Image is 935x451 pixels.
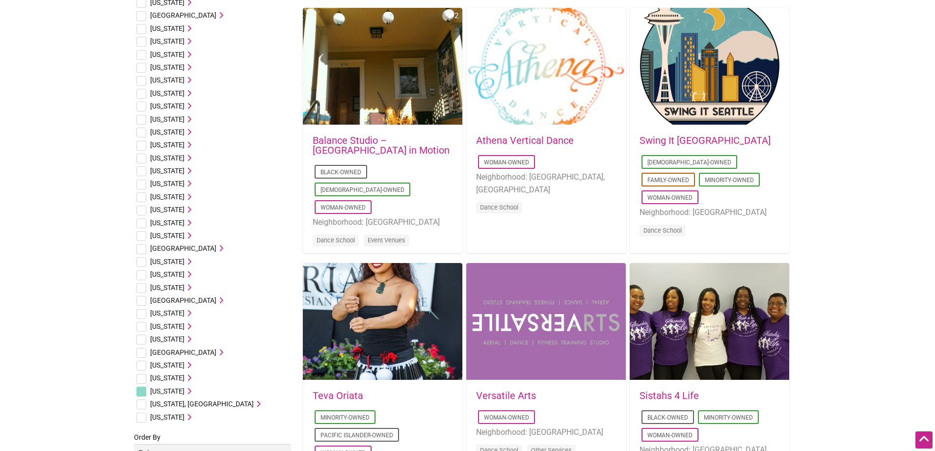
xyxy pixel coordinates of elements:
[150,348,216,356] span: [GEOGRAPHIC_DATA]
[484,159,529,166] a: Woman-Owned
[150,335,185,343] span: [US_STATE]
[150,244,216,252] span: [GEOGRAPHIC_DATA]
[150,322,185,330] span: [US_STATE]
[647,159,731,166] a: [DEMOGRAPHIC_DATA]-Owned
[150,361,185,369] span: [US_STATE]
[150,232,185,239] span: [US_STATE]
[150,258,185,265] span: [US_STATE]
[647,177,689,184] a: Family-Owned
[484,414,529,421] a: Woman-Owned
[150,374,185,382] span: [US_STATE]
[150,89,185,97] span: [US_STATE]
[321,432,393,439] a: Pacific Islander-Owned
[313,134,450,156] a: Balance Studio – [GEOGRAPHIC_DATA] in Motion
[313,390,363,401] a: Teva Oriata
[647,194,693,201] a: Woman-Owned
[321,414,370,421] a: Minority-Owned
[647,432,693,439] a: Woman-Owned
[321,169,361,176] a: Black-Owned
[150,193,185,201] span: [US_STATE]
[640,206,779,219] li: Neighborhood: [GEOGRAPHIC_DATA]
[476,171,616,196] li: Neighborhood: [GEOGRAPHIC_DATA], [GEOGRAPHIC_DATA]
[480,204,518,211] a: Dance School
[150,219,185,227] span: [US_STATE]
[313,216,453,229] li: Neighborhood: [GEOGRAPHIC_DATA]
[150,309,185,317] span: [US_STATE]
[150,400,254,408] span: [US_STATE], [GEOGRAPHIC_DATA]
[368,237,405,244] a: Event Venues
[476,390,536,401] a: Versatile Arts
[150,76,185,84] span: [US_STATE]
[150,180,185,187] span: [US_STATE]
[150,115,185,123] span: [US_STATE]
[150,387,185,395] span: [US_STATE]
[476,134,574,146] a: Athena Vertical Dance
[705,177,754,184] a: Minority-Owned
[321,204,366,211] a: Woman-Owned
[150,296,216,304] span: [GEOGRAPHIC_DATA]
[317,237,355,244] a: Dance School
[647,414,688,421] a: Black-Owned
[640,390,699,401] a: Sistahs 4 Life
[704,414,753,421] a: Minority-Owned
[476,426,616,439] li: Neighborhood: [GEOGRAPHIC_DATA]
[640,134,771,146] a: Swing It [GEOGRAPHIC_DATA]
[150,154,185,162] span: [US_STATE]
[150,63,185,71] span: [US_STATE]
[150,51,185,58] span: [US_STATE]
[643,227,682,234] a: Dance School
[150,11,216,19] span: [GEOGRAPHIC_DATA]
[150,102,185,110] span: [US_STATE]
[150,37,185,45] span: [US_STATE]
[150,25,185,32] span: [US_STATE]
[150,284,185,292] span: [US_STATE]
[150,270,185,278] span: [US_STATE]
[150,141,185,149] span: [US_STATE]
[150,413,185,421] span: [US_STATE]
[915,431,933,449] div: Scroll Back to Top
[321,186,404,193] a: [DEMOGRAPHIC_DATA]-Owned
[150,128,185,136] span: [US_STATE]
[150,167,185,175] span: [US_STATE]
[150,206,185,213] span: [US_STATE]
